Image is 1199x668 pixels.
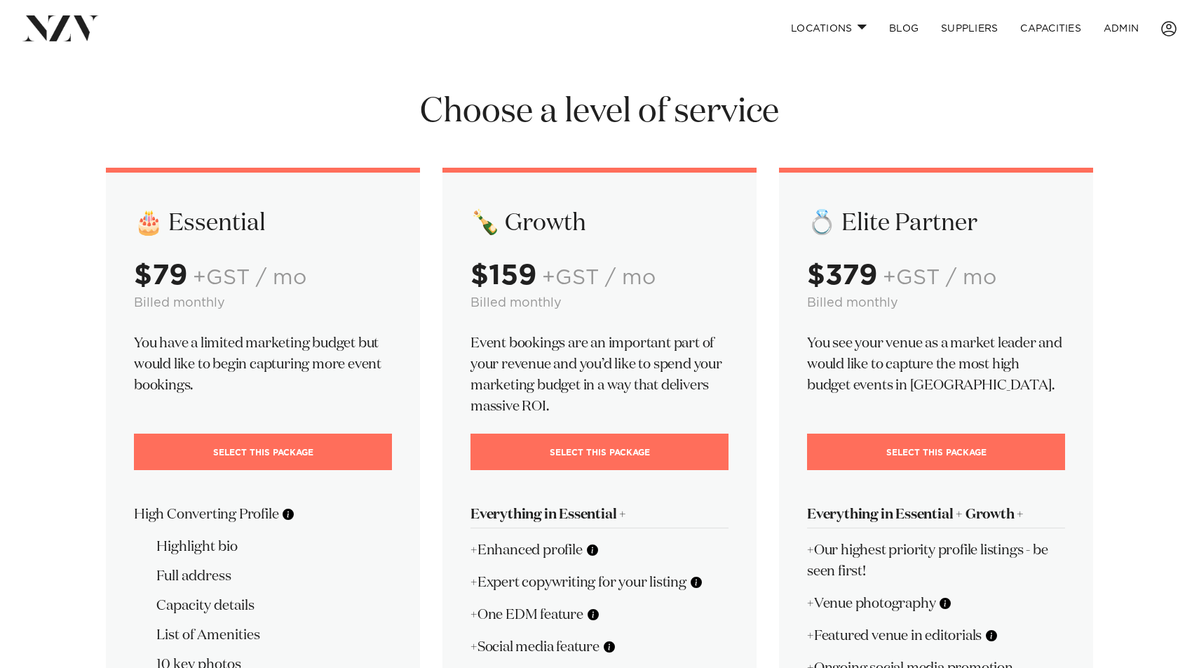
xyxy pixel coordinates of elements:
[470,262,536,290] strong: $159
[807,333,1065,396] p: You see your venue as a market leader and would like to capture the most high budget events in [G...
[134,297,225,309] small: Billed monthly
[470,636,729,657] p: +Social media feature
[134,434,392,470] a: Select This Package
[780,13,878,44] a: Locations
[807,262,877,290] strong: $379
[22,15,99,41] img: nzv-logo.png
[156,624,392,646] li: List of Amenities
[1009,13,1092,44] a: Capacities
[134,333,392,396] p: You have a limited marketing budget but would like to begin capturing more event bookings.
[807,507,1024,521] strong: Everything in Essential + Growth +
[470,507,626,521] strong: Everything in Essential +
[878,13,930,44] a: BLOG
[156,536,392,557] li: Highlight bio
[134,208,392,239] h2: 🎂 Essential
[470,572,729,593] p: +Expert copywriting for your listing
[542,267,656,288] span: +GST / mo
[470,434,729,470] a: Select This Package
[470,297,562,309] small: Billed monthly
[930,13,1009,44] a: SUPPLIERS
[156,595,392,616] li: Capacity details
[470,208,729,239] h2: 🍾 Growth
[807,540,1065,582] p: +Our highest priority profile listings - be seen first!
[134,504,392,525] p: High Converting Profile
[807,208,1065,239] h2: 💍 Elite Partner
[807,297,898,309] small: Billed monthly
[807,625,1065,646] p: +Featured venue in editorials
[156,566,392,587] li: Full address
[470,604,729,625] p: +One EDM feature
[883,267,996,288] span: +GST / mo
[134,262,187,290] strong: $79
[470,540,729,561] p: +Enhanced profile
[807,434,1065,470] a: Select This Package
[807,593,1065,614] p: +Venue photography
[1092,13,1150,44] a: ADMIN
[106,91,1093,134] h1: Choose a level of service
[470,333,729,417] p: Event bookings are an important part of your revenue and you’d like to spend your marketing budge...
[193,267,306,288] span: +GST / mo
